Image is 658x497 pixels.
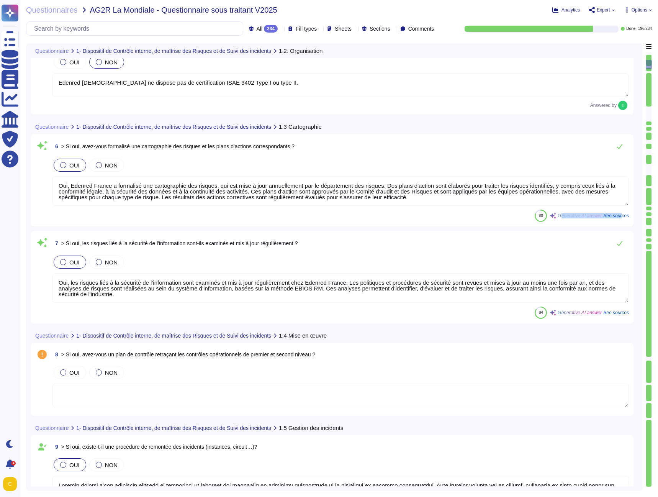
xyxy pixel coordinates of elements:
span: 1- Dispositif de Contrôle interne, de maîtrise des Risques et de Suivi des incidents [76,124,271,130]
textarea: Oui, Edenred France a formalisé une cartographie des risques, qui est mise à jour annuellement pa... [52,176,629,206]
span: Questionnaire [35,48,69,54]
span: Export [597,8,610,12]
span: NON [105,162,118,169]
span: 80 [539,213,543,218]
span: Fill types [296,26,317,31]
div: 4 [11,461,16,466]
span: 1.2. Organisation [279,48,322,54]
span: 1.5 Gestion des incidents [279,425,343,431]
span: > Si oui, avez-vous un plan de contrôle retraçant les contrôles opérationnels de premier et secon... [61,351,315,358]
span: Questionnaire [35,124,69,130]
span: Sheets [335,26,352,31]
span: 1- Dispositif de Contrôle interne, de maîtrise des Risques et de Suivi des incidents [76,425,271,431]
span: Questionnaires [26,6,78,14]
img: user [3,477,17,491]
span: 196 / 234 [638,27,652,31]
span: Comments [408,26,434,31]
span: All [257,26,263,31]
span: Generative AI answer [558,310,602,315]
span: Options [632,8,647,12]
img: user [618,101,627,110]
span: Analytics [561,8,580,12]
span: Sections [370,26,390,31]
span: > Si oui, les risques liés à la sécurité de l'information sont-ils examinés et mis à jour réguliè... [61,240,298,246]
span: Done: [626,27,637,31]
span: 9 [52,444,58,449]
span: Questionnaire [35,333,69,338]
span: NON [105,259,118,266]
span: 84 [539,310,543,315]
button: user [2,476,22,492]
span: Questionnaire [35,425,69,431]
span: See sources [603,310,629,315]
span: 1- Dispositif de Contrôle interne, de maîtrise des Risques et de Suivi des incidents [76,48,271,54]
span: Generative AI answer [558,213,602,218]
span: 8 [52,352,58,357]
span: 1- Dispositif de Contrôle interne, de maîtrise des Risques et de Suivi des incidents [76,333,271,338]
span: NON [105,369,118,376]
div: 234 [264,25,278,33]
span: AG2R La Mondiale - Questionnaire sous traitant V2025 [90,6,277,14]
span: NON [105,462,118,468]
span: 6 [52,144,58,149]
span: 1.4 Mise en œuvre [279,333,327,338]
input: Search by keywords [30,22,243,35]
span: > Si oui, avez-vous formalisé une cartographie des risques et les plans d'actions correspondants ? [61,143,295,149]
button: Analytics [552,7,580,13]
span: See sources [603,213,629,218]
span: OUI [69,462,80,468]
span: 1.3 Cartographie [279,124,322,130]
textarea: Oui, les risques liés à la sécurité de l'information sont examinés et mis à jour régulièrement ch... [52,273,629,303]
span: 7 [52,241,58,246]
span: > Si oui, existe-t-il une procédure de remontée des incidents (instances, circuit…)? [61,444,257,450]
span: OUI [69,259,80,266]
span: Answered by [590,103,617,108]
span: OUI [69,162,80,169]
span: NON [105,59,118,66]
span: OUI [69,369,80,376]
span: OUI [69,59,80,66]
textarea: Edenred [DEMOGRAPHIC_DATA] ne dispose pas de certification ISAE 3402 Type I ou type II. [52,73,629,97]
